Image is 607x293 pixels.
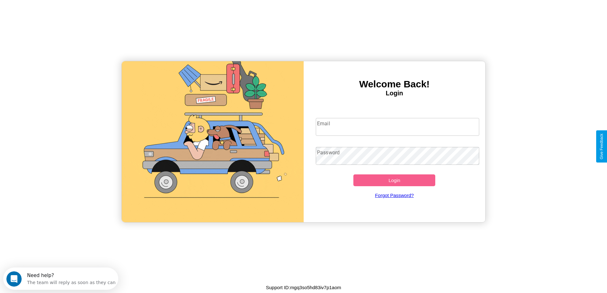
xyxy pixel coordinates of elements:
div: Give Feedback [599,134,604,159]
img: gif [122,61,304,222]
div: The team will reply as soon as they can [24,11,112,17]
h3: Welcome Back! [304,79,486,90]
p: Support ID: mgq3so5hd83iv7p1aom [266,283,341,292]
div: Need help? [24,5,112,11]
a: Forgot Password? [313,186,476,204]
button: Login [353,174,435,186]
iframe: Intercom live chat [6,271,22,287]
iframe: Intercom live chat discovery launcher [3,267,118,290]
div: Open Intercom Messenger [3,3,119,20]
h4: Login [304,90,486,97]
